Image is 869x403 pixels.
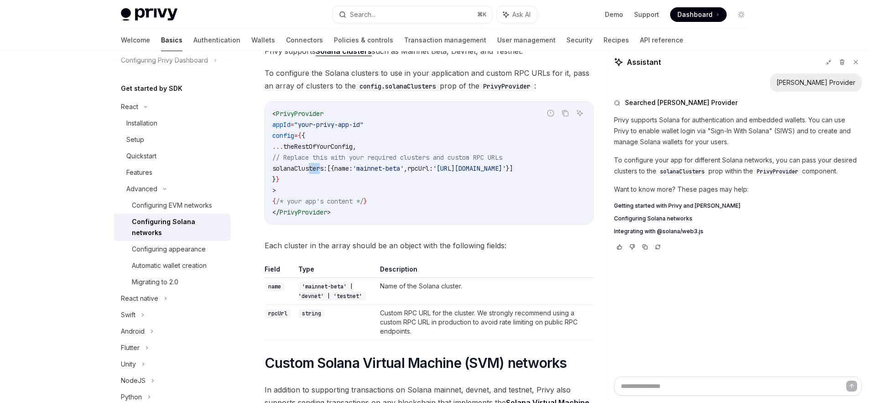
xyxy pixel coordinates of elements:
[121,326,145,337] div: Android
[121,29,150,51] a: Welcome
[604,29,629,51] a: Recipes
[265,45,593,58] span: Privy supports such as Mainnet Beta, Devnet, and Testnet.
[114,148,230,164] a: Quickstart
[295,265,376,278] th: Type
[280,208,327,216] span: PrivyProvider
[298,131,302,140] span: {
[121,8,177,21] img: light logo
[272,153,502,162] span: // Replace this with your required clusters and custom RPC URLs
[574,107,586,119] button: Ask AI
[272,131,294,140] span: config
[126,167,152,178] div: Features
[265,282,285,291] code: name
[132,260,207,271] div: Automatic wallet creation
[327,208,331,216] span: >
[734,7,749,22] button: Toggle dark mode
[333,6,492,23] button: Search...⌘K
[353,142,356,151] span: ,
[614,215,692,222] span: Configuring Solana networks
[126,183,157,194] div: Advanced
[132,244,206,255] div: Configuring appearance
[193,29,240,51] a: Authentication
[614,115,862,147] p: Privy supports Solana for authentication and embedded wallets. You can use Privy to enable wallet...
[614,228,703,235] span: Integrating with @solana/web3.js
[114,274,230,290] a: Migrating to 2.0
[272,110,276,118] span: <
[272,142,283,151] span: ...
[126,151,156,162] div: Quickstart
[161,29,182,51] a: Basics
[627,57,661,68] span: Assistant
[286,29,323,51] a: Connectors
[126,118,157,129] div: Installation
[614,215,862,222] a: Configuring Solana networks
[265,355,567,371] span: Custom Solana Virtual Machine (SVM) networks
[757,168,798,175] span: PrivyProvider
[407,164,433,173] span: rpcUrl:
[298,309,325,318] code: string
[376,305,593,340] td: Custom RPC URL for the cluster. We strongly recommend using a custom RPC URL in production to avo...
[433,164,506,173] span: '[URL][DOMAIN_NAME]'
[640,29,683,51] a: API reference
[404,29,486,51] a: Transaction management
[276,175,280,183] span: }
[477,11,487,18] span: ⌘ K
[364,197,367,205] span: }
[132,200,212,211] div: Configuring EVM networks
[567,29,593,51] a: Security
[121,101,138,112] div: React
[121,83,182,94] h5: Get started by SDK
[121,342,140,353] div: Flutter
[506,164,513,173] span: }]
[132,216,225,238] div: Configuring Solana networks
[545,107,557,119] button: Report incorrect code
[272,164,327,173] span: solanaClusters:
[121,359,136,370] div: Unity
[316,47,372,56] a: Solana clusters
[776,78,855,87] div: [PERSON_NAME] Provider
[846,381,857,392] button: Send message
[121,309,135,320] div: Swift
[121,392,142,403] div: Python
[121,375,146,386] div: NodeJS
[497,6,537,23] button: Ask AI
[291,120,294,129] span: =
[272,120,291,129] span: appId
[670,7,727,22] a: Dashboard
[265,309,291,318] code: rpcUrl
[126,134,144,145] div: Setup
[251,29,275,51] a: Wallets
[265,239,593,252] span: Each cluster in the array should be an object with the following fields:
[121,293,158,304] div: React native
[350,9,375,20] div: Search...
[294,131,298,140] span: =
[265,265,295,278] th: Field
[614,155,862,177] p: To configure your app for different Solana networks, you can pass your desired clusters to the pr...
[353,164,404,173] span: 'mainnet-beta'
[327,164,334,173] span: [{
[356,81,440,91] code: config.solanaClusters
[634,10,659,19] a: Support
[272,197,276,205] span: {
[614,228,862,235] a: Integrating with @solana/web3.js
[114,197,230,214] a: Configuring EVM networks
[298,282,366,301] code: 'mainnet-beta' | 'devnet' | 'testnet'
[114,257,230,274] a: Automatic wallet creation
[294,120,364,129] span: "your-privy-app-id"
[660,168,705,175] span: solanaClusters
[625,98,738,107] span: Searched [PERSON_NAME] Provider
[114,214,230,241] a: Configuring Solana networks
[614,184,862,195] p: Want to know more? These pages may help:
[276,110,323,118] span: PrivyProvider
[272,186,276,194] span: >
[376,265,593,278] th: Description
[334,29,393,51] a: Policies & controls
[559,107,571,119] button: Copy the contents from the code block
[276,197,364,205] span: /* your app's content */
[302,131,305,140] span: {
[283,142,353,151] span: theRestOfYourConfig
[114,164,230,181] a: Features
[404,164,407,173] span: ,
[614,202,740,209] span: Getting started with Privy and [PERSON_NAME]
[677,10,713,19] span: Dashboard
